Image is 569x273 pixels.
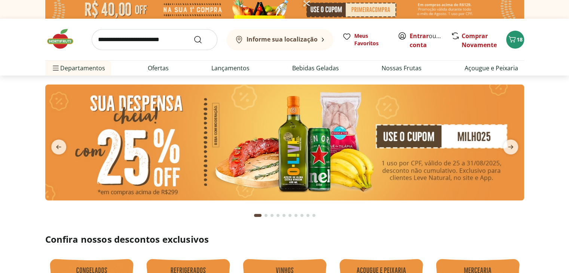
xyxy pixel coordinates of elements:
[497,139,524,154] button: next
[305,206,311,224] button: Go to page 9 from fs-carousel
[354,32,389,47] span: Meus Favoritos
[410,32,429,40] a: Entrar
[410,31,443,49] span: ou
[293,206,299,224] button: Go to page 7 from fs-carousel
[51,59,105,77] span: Departamentos
[382,64,422,73] a: Nossas Frutas
[263,206,269,224] button: Go to page 2 from fs-carousel
[342,32,389,47] a: Meus Favoritos
[226,29,333,50] button: Informe sua localização
[299,206,305,224] button: Go to page 8 from fs-carousel
[410,32,451,49] a: Criar conta
[45,233,524,245] h2: Confira nossos descontos exclusivos
[269,206,275,224] button: Go to page 3 from fs-carousel
[193,35,211,44] button: Submit Search
[281,206,287,224] button: Go to page 5 from fs-carousel
[247,35,318,43] b: Informe sua localização
[45,85,524,200] img: cupom
[45,28,83,50] img: Hortifruti
[506,31,524,49] button: Carrinho
[287,206,293,224] button: Go to page 6 from fs-carousel
[92,29,217,50] input: search
[253,206,263,224] button: Current page from fs-carousel
[462,32,497,49] a: Comprar Novamente
[464,64,518,73] a: Açougue e Peixaria
[211,64,250,73] a: Lançamentos
[517,36,523,43] span: 18
[292,64,339,73] a: Bebidas Geladas
[275,206,281,224] button: Go to page 4 from fs-carousel
[45,139,72,154] button: previous
[311,206,317,224] button: Go to page 10 from fs-carousel
[148,64,169,73] a: Ofertas
[51,59,60,77] button: Menu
